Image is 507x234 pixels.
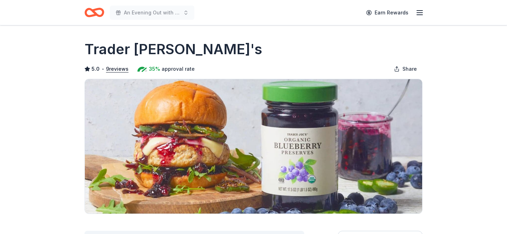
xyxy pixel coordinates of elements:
span: • [102,66,104,72]
span: An Evening Out with The [GEOGRAPHIC_DATA] [124,8,180,17]
a: Earn Rewards [362,6,413,19]
h1: Trader [PERSON_NAME]'s [84,39,262,59]
img: Image for Trader Joe's [85,79,422,214]
span: 35% [149,65,160,73]
a: Home [84,4,104,21]
span: approval rate [162,65,195,73]
button: 9reviews [106,65,129,73]
button: Share [388,62,423,76]
span: Share [402,65,417,73]
span: 5.0 [92,65,100,73]
button: An Evening Out with The [GEOGRAPHIC_DATA] [110,6,194,20]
